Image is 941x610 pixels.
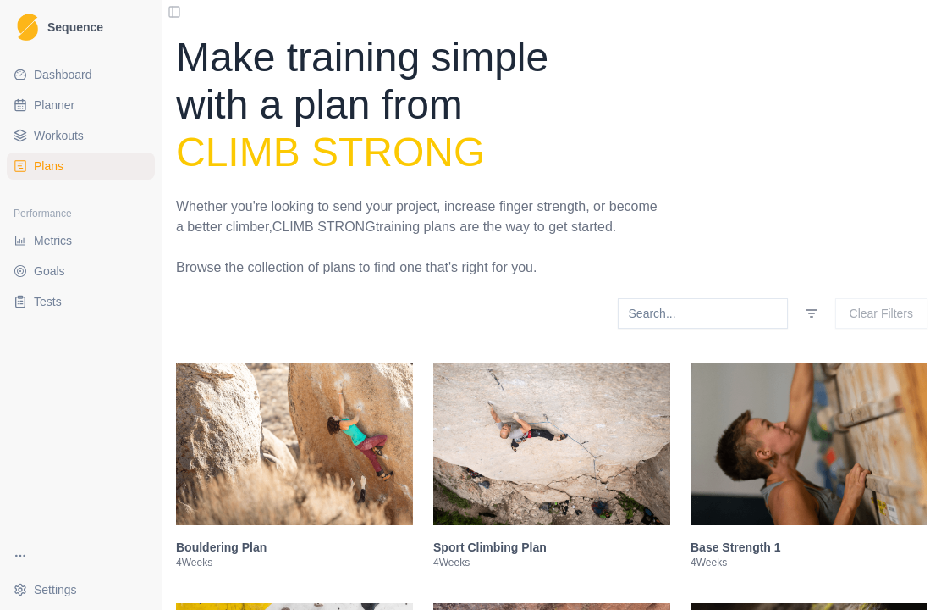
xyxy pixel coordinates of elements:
p: Browse the collection of plans to find one that's right for you. [176,258,663,278]
p: 4 Weeks [691,556,927,569]
p: 4 Weeks [433,556,670,569]
h3: Bouldering Plan [176,539,413,556]
span: Tests [34,293,62,310]
div: Performance [7,200,155,227]
a: Workouts [7,122,155,149]
img: Sport Climbing Plan [433,363,670,525]
a: Plans [7,152,155,180]
h3: Sport Climbing Plan [433,539,670,556]
a: Planner [7,91,155,119]
a: Tests [7,288,155,315]
h3: Base Strength 1 [691,539,927,556]
a: Goals [7,258,155,285]
h1: Make training simple with a plan from [176,34,663,176]
img: Logo [17,14,38,42]
span: Dashboard [34,66,92,83]
span: Goals [34,263,65,280]
p: 4 Weeks [176,556,413,569]
a: Dashboard [7,61,155,88]
span: Metrics [34,232,72,249]
img: Base Strength 1 [691,363,927,525]
span: Workouts [34,127,84,144]
p: Whether you're looking to send your project, increase finger strength, or become a better climber... [176,197,663,237]
input: Search... [618,298,788,329]
span: Sequence [47,21,103,33]
a: Metrics [7,227,155,254]
button: Settings [7,576,155,603]
a: LogoSequence [7,7,155,47]
span: Planner [34,97,74,114]
span: Climb Strong [272,219,376,234]
span: Climb Strong [176,130,485,175]
img: Bouldering Plan [176,363,413,525]
span: Plans [34,158,63,175]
